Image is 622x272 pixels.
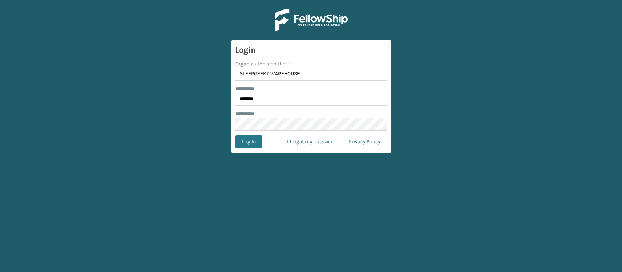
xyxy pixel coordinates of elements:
[235,60,290,68] label: Organization Identifier
[235,135,262,148] button: Log In
[342,135,387,148] a: Privacy Policy
[275,9,348,32] img: Logo
[281,135,342,148] a: I forgot my password
[235,45,387,56] h3: Login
